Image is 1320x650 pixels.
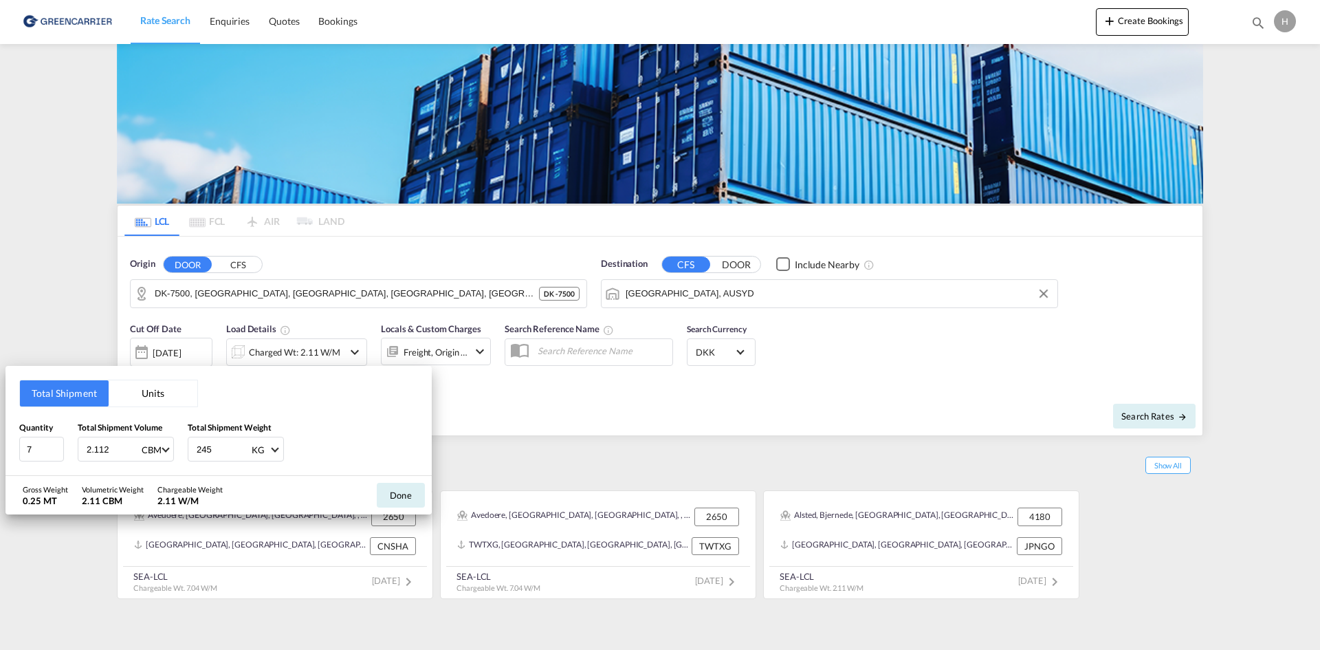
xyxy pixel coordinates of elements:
div: Volumetric Weight [82,484,144,495]
div: 2.11 W/M [157,495,223,507]
div: Gross Weight [23,484,68,495]
div: 2.11 CBM [82,495,144,507]
span: Quantity [19,422,53,433]
div: Chargeable Weight [157,484,223,495]
button: Done [377,483,425,508]
span: Total Shipment Weight [188,422,272,433]
div: CBM [142,444,162,455]
span: Total Shipment Volume [78,422,162,433]
button: Total Shipment [20,380,109,407]
input: Enter volume [85,437,140,461]
button: Units [109,380,197,407]
input: Qty [19,437,64,462]
input: Enter weight [195,437,250,461]
div: KG [252,444,265,455]
div: 0.25 MT [23,495,68,507]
